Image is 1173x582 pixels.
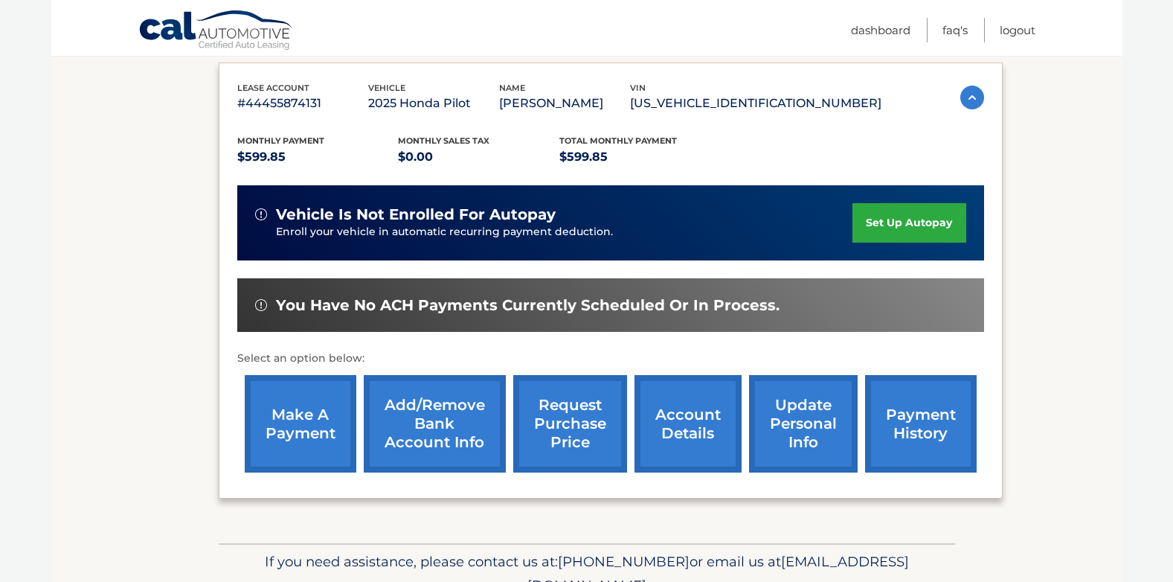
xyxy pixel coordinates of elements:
a: account details [634,375,742,473]
a: Logout [1000,18,1035,42]
a: FAQ's [942,18,968,42]
p: $0.00 [398,147,559,167]
a: set up autopay [852,203,965,243]
img: alert-white.svg [255,208,267,220]
a: make a payment [245,375,356,473]
p: $599.85 [237,147,399,167]
span: You have no ACH payments currently scheduled or in process. [276,296,780,315]
p: #44455874131 [237,93,368,114]
a: Add/Remove bank account info [364,375,506,473]
img: alert-white.svg [255,299,267,311]
span: vin [630,83,646,93]
a: request purchase price [513,375,627,473]
span: Monthly Payment [237,135,324,146]
p: 2025 Honda Pilot [368,93,499,114]
p: Select an option below: [237,350,984,368]
p: $599.85 [559,147,721,167]
span: lease account [237,83,309,93]
p: [PERSON_NAME] [499,93,630,114]
span: vehicle [368,83,405,93]
p: Enroll your vehicle in automatic recurring payment deduction. [276,224,853,240]
span: Total Monthly Payment [559,135,677,146]
img: accordion-active.svg [960,86,984,109]
span: vehicle is not enrolled for autopay [276,205,556,224]
p: [US_VEHICLE_IDENTIFICATION_NUMBER] [630,93,881,114]
a: update personal info [749,375,858,473]
a: Dashboard [851,18,910,42]
span: Monthly sales Tax [398,135,489,146]
span: [PHONE_NUMBER] [558,553,690,570]
a: Cal Automotive [138,10,295,53]
span: name [499,83,525,93]
a: payment history [865,375,977,473]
